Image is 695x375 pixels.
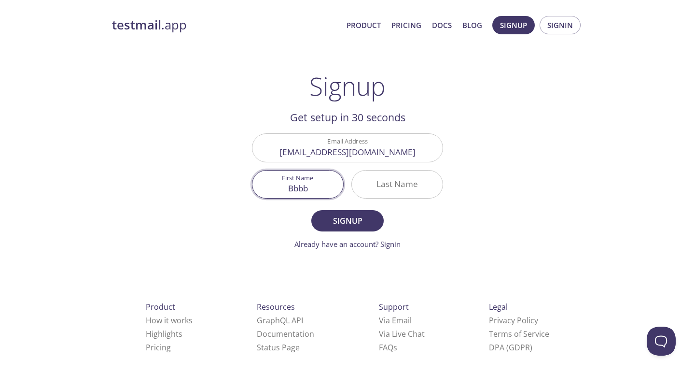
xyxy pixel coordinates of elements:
a: DPA (GDPR) [489,342,532,353]
h1: Signup [309,72,386,101]
button: Signin [540,16,581,34]
span: Signup [322,214,373,228]
a: GraphQL API [257,315,303,326]
span: Legal [489,302,508,312]
a: Terms of Service [489,329,549,339]
a: Via Email [379,315,412,326]
span: Support [379,302,409,312]
span: s [393,342,397,353]
span: Product [146,302,175,312]
a: How it works [146,315,193,326]
a: Privacy Policy [489,315,538,326]
a: Pricing [391,19,421,31]
h2: Get setup in 30 seconds [252,109,443,126]
a: Product [347,19,381,31]
a: testmail.app [112,17,339,33]
button: Signup [311,210,384,231]
span: Resources [257,302,295,312]
a: Status Page [257,342,300,353]
span: Signin [547,19,573,31]
a: Pricing [146,342,171,353]
a: Already have an account? Signin [294,239,401,249]
a: Documentation [257,329,314,339]
iframe: Help Scout Beacon - Open [647,327,676,356]
span: Signup [500,19,527,31]
a: Blog [462,19,482,31]
a: Highlights [146,329,182,339]
a: Docs [432,19,452,31]
strong: testmail [112,16,161,33]
button: Signup [492,16,535,34]
a: Via Live Chat [379,329,425,339]
a: FAQ [379,342,397,353]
